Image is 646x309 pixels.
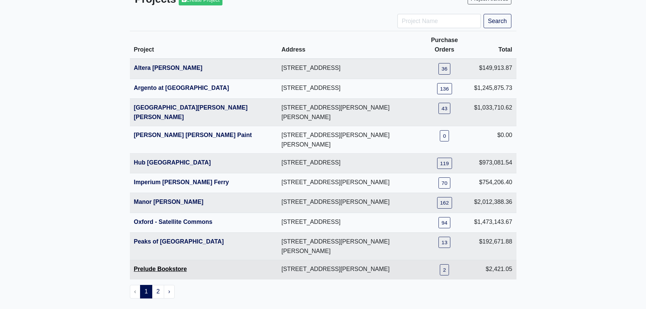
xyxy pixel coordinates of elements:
a: 13 [438,237,450,248]
td: [STREET_ADDRESS][PERSON_NAME] [277,193,419,213]
th: Total [470,31,516,59]
a: Manor [PERSON_NAME] [134,198,203,205]
a: 2 [440,264,449,275]
a: 136 [437,83,452,94]
button: Search [484,14,511,28]
td: $2,421.05 [470,260,516,279]
td: [STREET_ADDRESS] [277,59,419,79]
td: $1,245,875.73 [470,79,516,98]
td: [STREET_ADDRESS][PERSON_NAME][PERSON_NAME] [277,98,419,126]
th: Project [130,31,278,59]
li: « Previous [130,285,141,298]
td: [STREET_ADDRESS] [277,79,419,98]
td: $1,473,143.67 [470,213,516,232]
a: 119 [437,158,452,169]
td: [STREET_ADDRESS][PERSON_NAME][PERSON_NAME] [277,126,419,153]
input: Project Name [397,14,481,28]
td: $754,206.40 [470,173,516,193]
td: [STREET_ADDRESS] [277,213,419,232]
td: [STREET_ADDRESS] [277,154,419,173]
a: 70 [438,177,450,189]
a: Altera [PERSON_NAME] [134,64,202,71]
a: Hub [GEOGRAPHIC_DATA] [134,159,211,166]
a: Oxford - Satellite Commons [134,218,213,225]
span: 1 [140,285,152,298]
td: $1,033,710.62 [470,98,516,126]
a: 43 [438,103,450,114]
a: 36 [438,63,450,74]
td: [STREET_ADDRESS][PERSON_NAME] [277,260,419,279]
a: 0 [440,130,449,141]
a: Imperium [PERSON_NAME] Ferry [134,179,229,186]
td: [STREET_ADDRESS][PERSON_NAME] [277,173,419,193]
a: Argento at [GEOGRAPHIC_DATA] [134,84,229,91]
td: [STREET_ADDRESS][PERSON_NAME][PERSON_NAME] [277,232,419,260]
a: Next » [164,285,175,298]
a: [PERSON_NAME] [PERSON_NAME] Paint [134,132,252,138]
a: 2 [152,285,164,298]
a: 94 [438,217,450,228]
th: Address [277,31,419,59]
a: 162 [437,197,452,208]
td: $149,913.87 [470,59,516,79]
td: $0.00 [470,126,516,153]
td: $2,012,388.36 [470,193,516,213]
a: Prelude Bookstore [134,266,187,272]
th: Purchase Orders [419,31,470,59]
a: Peaks of [GEOGRAPHIC_DATA] [134,238,224,245]
a: [GEOGRAPHIC_DATA][PERSON_NAME][PERSON_NAME] [134,104,248,120]
td: $973,081.54 [470,154,516,173]
td: $192,671.88 [470,232,516,260]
